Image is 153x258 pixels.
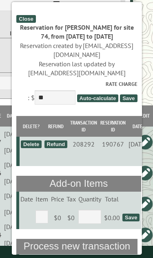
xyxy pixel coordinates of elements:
[120,94,137,102] span: Save
[16,23,137,41] div: Reservation for [PERSON_NAME] for site 74, from [DATE] to [DATE]
[4,223,22,247] div: [DATE] - [DATE]
[20,140,41,148] div: Delete
[4,161,22,185] div: [DATE] - [DATE]
[69,137,99,151] td: 208292
[77,94,118,102] span: Auto-calculate
[34,192,49,206] td: Item
[19,192,34,206] td: Date
[127,116,148,137] th: Date
[49,192,65,206] td: Price
[98,116,127,137] th: Reservation ID
[16,176,140,191] th: Add-on Items
[65,206,77,229] td: $0
[16,15,35,23] div: Close
[16,80,137,88] label: Rate Charge
[3,105,24,127] th: Dates
[77,192,102,206] td: Quantity
[69,116,99,137] th: Transaction ID
[49,206,65,229] td: $0
[16,80,137,107] div: : $
[102,206,121,229] td: $0.00
[127,137,148,151] td: [DATE]
[42,116,68,137] th: Refund
[98,137,127,151] td: 190767
[44,140,67,148] div: Refund
[16,59,137,78] div: Reservation last updated by [EMAIL_ADDRESS][DOMAIN_NAME]
[4,192,22,216] div: [DATE] - [DATE]
[4,130,22,154] div: [DATE] - [DATE]
[19,116,42,137] th: Delete?
[16,41,137,59] div: Reservation created by [EMAIL_ADDRESS][DOMAIN_NAME]
[122,214,139,221] div: Save
[65,192,77,206] td: Tax
[102,192,121,206] td: Total
[16,239,137,254] th: Process new transaction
